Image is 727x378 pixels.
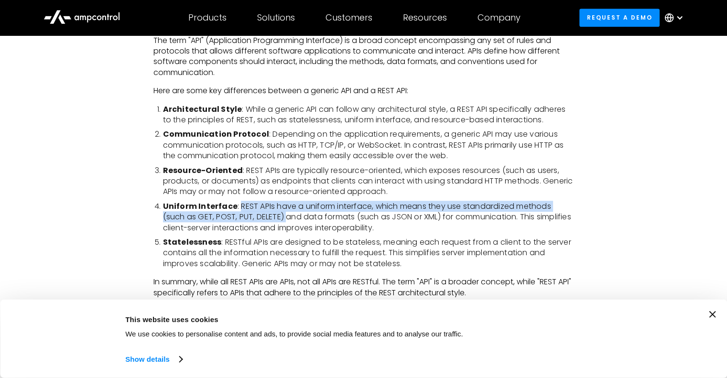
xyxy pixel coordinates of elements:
div: Resources [403,12,447,23]
strong: Statelessness [163,237,222,248]
a: Request a demo [579,9,660,26]
div: Products [188,12,227,23]
p: Here are some key differences between a generic API and a REST API: [153,86,574,96]
li: : Depending on the application requirements, a generic API may use various communication protocol... [163,129,574,161]
div: Customers [326,12,372,23]
div: Company [477,12,521,23]
button: Okay [554,311,691,339]
p: In summary, while all REST APIs are APIs, not all APIs are RESTful. The term "API" is a broader c... [153,277,574,298]
a: Show details [125,352,182,367]
li: : RESTful APIs are designed to be stateless, meaning each request from a client to the server con... [163,237,574,269]
strong: Architectural Style [163,104,242,115]
li: : While a generic API can follow any architectural style, a REST API specifically adheres to the ... [163,104,574,126]
strong: Uniform Interface [163,201,238,212]
div: Solutions [257,12,295,23]
li: : REST APIs have a uniform interface, which means they use standardized methods (such as GET, POS... [163,201,574,233]
p: The term "API" (Application Programming Interface) is a broad concept encompassing any set of rul... [153,35,574,78]
strong: Resource-Oriented [163,165,243,176]
span: We use cookies to personalise content and ads, to provide social media features and to analyse ou... [125,330,463,338]
li: : REST APIs are typically resource-oriented, which exposes resources (such as users, products, or... [163,165,574,197]
strong: Communication Protocol [163,129,269,140]
div: This website uses cookies [125,313,533,325]
button: Close banner [709,311,716,318]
